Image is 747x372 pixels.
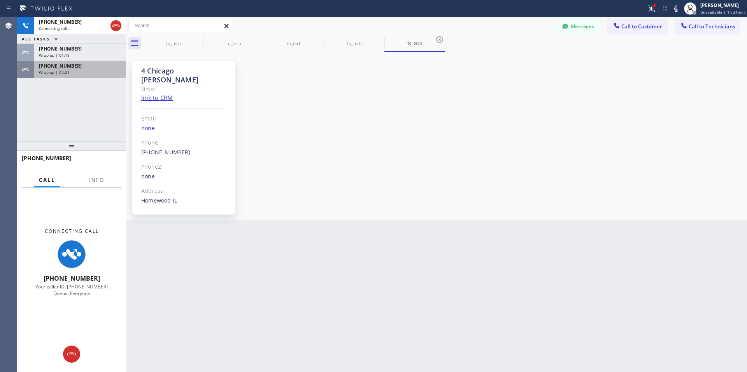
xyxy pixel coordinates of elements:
[700,9,745,15] span: Unavailable | 1h 31min
[671,3,682,14] button: Mute
[557,19,600,34] button: Messages
[141,66,226,84] div: 4 Chicago [PERSON_NAME]
[141,114,226,123] div: Email
[325,40,384,46] div: to_tech
[45,228,99,234] span: Connecting Call
[89,176,104,183] span: Info
[22,154,71,162] span: [PHONE_NUMBER]
[385,40,444,46] div: to_tech
[63,346,80,363] button: Hang up
[35,283,108,297] span: Your caller ID: [PHONE_NUMBER] Queue: Everyone
[608,19,667,34] button: Call to Customer
[141,162,226,171] div: Phone2
[129,19,233,32] input: Search
[110,20,121,31] button: Hang up
[39,70,70,75] span: Wrap up | 04:21
[44,274,100,283] span: [PHONE_NUMBER]
[700,2,745,9] div: [PERSON_NAME]
[39,63,82,69] span: [PHONE_NUMBER]
[689,23,735,30] span: Call to Technicians
[141,138,226,147] div: Phone
[141,84,226,93] div: Since:
[39,52,70,58] span: Wrap up | 01:18
[39,26,70,31] span: Connecting call…
[141,172,226,181] div: none
[204,40,263,46] div: to_tech
[39,19,82,25] span: [PHONE_NUMBER]
[141,148,191,156] a: [PHONE_NUMBER]
[141,94,173,101] a: link to CRM
[675,19,739,34] button: Call to Technicians
[39,176,55,183] span: Call
[141,124,226,133] div: none
[265,40,323,46] div: to_tech
[34,173,60,188] button: Call
[141,187,226,196] div: Address
[141,196,226,205] div: Homewood IL
[621,23,662,30] span: Call to Customer
[22,36,50,42] span: ALL TASKS
[144,40,203,46] div: to_tech
[39,45,82,52] span: [PHONE_NUMBER]
[17,34,65,44] button: ALL TASKS
[84,173,109,188] button: Info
